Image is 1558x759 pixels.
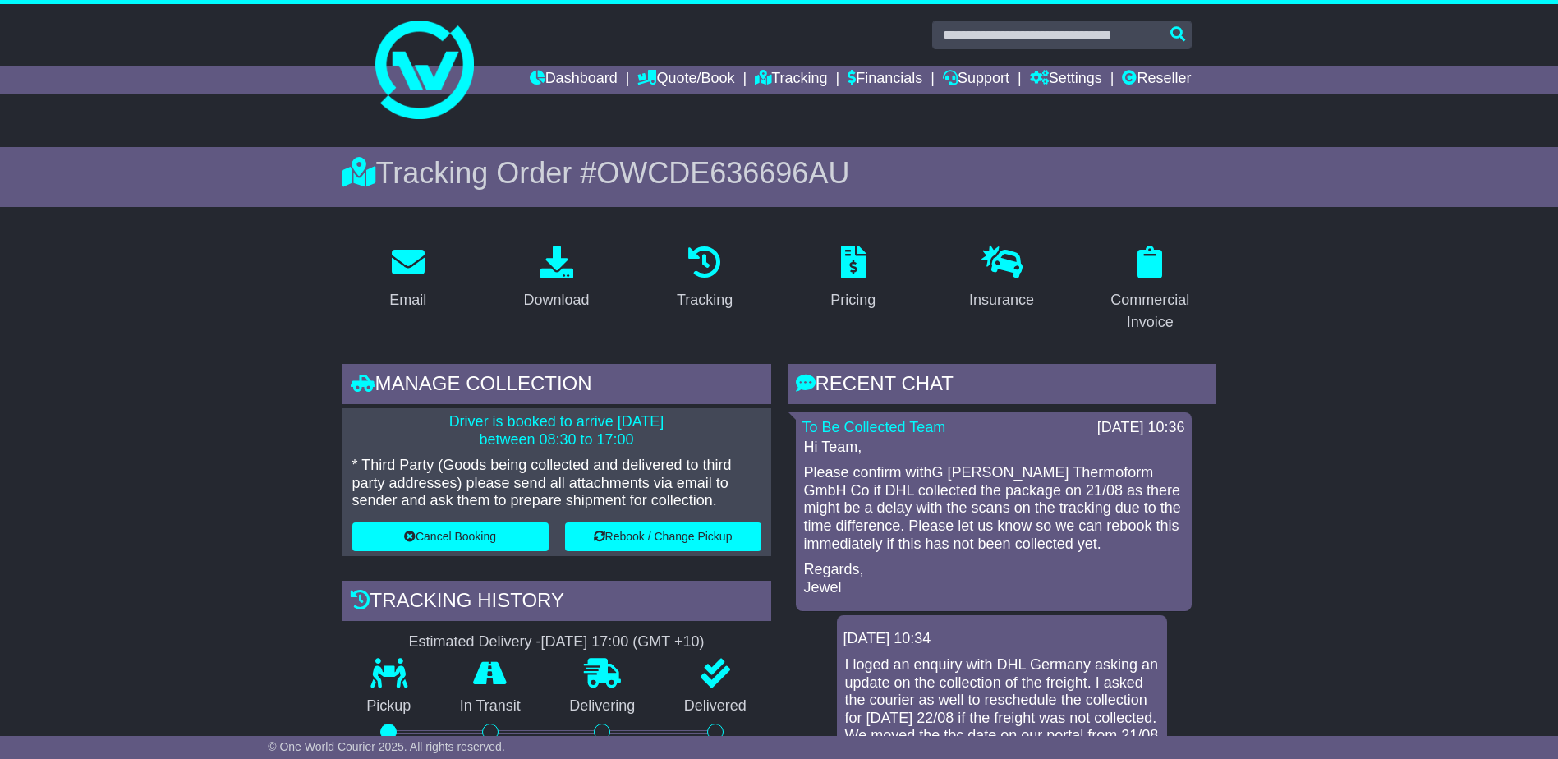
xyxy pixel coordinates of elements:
[830,289,876,311] div: Pricing
[352,413,761,448] p: Driver is booked to arrive [DATE] between 08:30 to 17:00
[848,66,922,94] a: Financials
[596,156,849,190] span: OWCDE636696AU
[389,289,426,311] div: Email
[802,419,946,435] a: To Be Collected Team
[804,561,1183,596] p: Regards, Jewel
[1084,240,1216,339] a: Commercial Invoice
[804,439,1183,457] p: Hi Team,
[958,240,1045,317] a: Insurance
[755,66,827,94] a: Tracking
[666,240,743,317] a: Tracking
[943,66,1009,94] a: Support
[379,240,437,317] a: Email
[541,633,705,651] div: [DATE] 17:00 (GMT +10)
[545,697,660,715] p: Delivering
[352,457,761,510] p: * Third Party (Goods being collected and delivered to third party addresses) please send all atta...
[342,364,771,408] div: Manage collection
[512,240,600,317] a: Download
[1030,66,1102,94] a: Settings
[530,66,618,94] a: Dashboard
[352,522,549,551] button: Cancel Booking
[342,697,436,715] p: Pickup
[342,155,1216,191] div: Tracking Order #
[523,289,589,311] div: Download
[342,633,771,651] div: Estimated Delivery -
[969,289,1034,311] div: Insurance
[1097,419,1185,437] div: [DATE] 10:36
[637,66,734,94] a: Quote/Book
[843,630,1160,648] div: [DATE] 10:34
[788,364,1216,408] div: RECENT CHAT
[677,289,733,311] div: Tracking
[1122,66,1191,94] a: Reseller
[435,697,545,715] p: In Transit
[268,740,505,753] span: © One World Courier 2025. All rights reserved.
[820,240,886,317] a: Pricing
[1095,289,1206,333] div: Commercial Invoice
[660,697,771,715] p: Delivered
[342,581,771,625] div: Tracking history
[804,464,1183,553] p: Please confirm withG [PERSON_NAME] Thermoform GmbH Co if DHL collected the package on 21/08 as th...
[565,522,761,551] button: Rebook / Change Pickup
